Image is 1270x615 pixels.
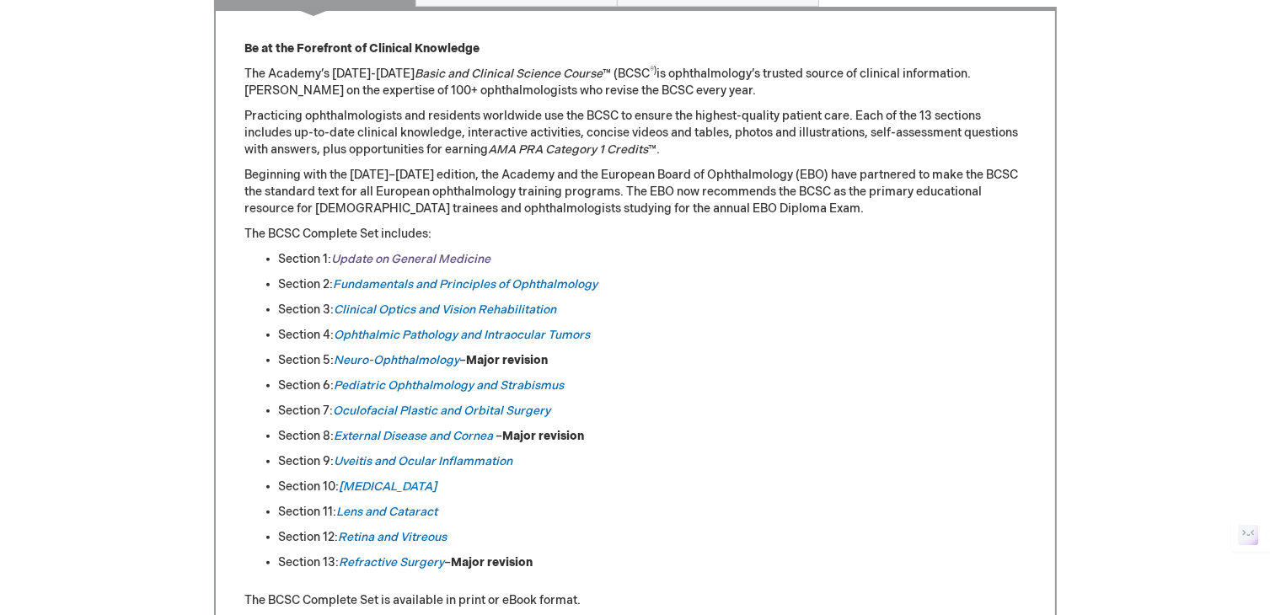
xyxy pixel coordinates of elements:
p: The BCSC Complete Set is available in print or eBook format. [245,592,1026,609]
em: AMA PRA Category 1 Credits [489,142,649,157]
a: Fundamentals and Principles of Ophthalmology [334,277,598,291]
li: Section 4: [279,327,1026,344]
sup: ®) [651,66,657,76]
p: The BCSC Complete Set includes: [245,226,1026,243]
p: Practicing ophthalmologists and residents worldwide use the BCSC to ensure the highest-quality pa... [245,108,1026,158]
a: [MEDICAL_DATA] [340,479,437,494]
p: Beginning with the [DATE]–[DATE] edition, the Academy and the European Board of Ophthalmology (EB... [245,167,1026,217]
li: Section 2: [279,276,1026,293]
li: Section 10: [279,479,1026,495]
strong: Major revision [452,555,533,570]
li: Section 3: [279,302,1026,318]
li: Section 6: [279,377,1026,394]
a: Clinical Optics and Vision Rehabilitation [335,302,557,317]
li: Section 7: [279,403,1026,420]
a: Refractive Surgery [340,555,445,570]
a: Update on General Medicine [332,252,491,266]
a: External Disease and Cornea [335,429,494,443]
a: Pediatric Ophthalmology and Strabismus [335,378,565,393]
a: Retina and Vitreous [339,530,447,544]
li: Section 9: [279,453,1026,470]
li: Section 11: [279,504,1026,521]
li: Section 1: [279,251,1026,268]
a: Ophthalmic Pathology and Intraocular Tumors [335,328,591,342]
li: Section 5: – [279,352,1026,369]
a: Lens and Cataract [337,505,438,519]
a: Uveitis and Ocular Inflammation [335,454,513,468]
em: Basic and Clinical Science Course [415,67,603,81]
li: Section 12: [279,529,1026,546]
a: Oculofacial Plastic and Orbital Surgery [334,404,551,418]
strong: Major revision [503,429,585,443]
strong: Be at the Forefront of Clinical Knowledge [245,41,480,56]
a: Neuro-Ophthalmology [335,353,460,367]
strong: Major revision [467,353,549,367]
li: Section 8: – [279,428,1026,445]
li: Section 13: – [279,554,1026,571]
p: The Academy’s [DATE]-[DATE] ™ (BCSC is ophthalmology’s trusted source of clinical information. [P... [245,66,1026,99]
